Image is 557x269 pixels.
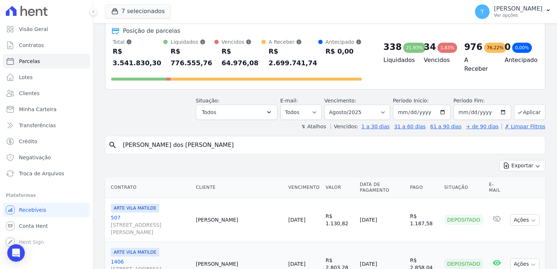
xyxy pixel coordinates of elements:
[3,22,90,36] a: Visão Geral
[484,43,507,53] div: 76,22%
[424,41,436,53] div: 34
[111,214,190,236] a: 507[STREET_ADDRESS][PERSON_NAME]
[510,214,540,226] button: Ações
[113,46,163,69] div: R$ 3.541.830,30
[430,124,461,129] a: 61 a 90 dias
[111,248,159,257] span: ARTE VILA MATILDE
[301,124,326,129] label: ↯ Atalhos
[108,141,117,149] i: search
[469,1,557,22] button: T [PERSON_NAME] Ver opções
[19,26,48,33] span: Visão Geral
[7,244,25,262] div: Open Intercom Messenger
[193,198,285,242] td: [PERSON_NAME]
[19,170,64,177] span: Troca de Arquivos
[123,27,180,35] div: Posição de parcelas
[514,104,545,120] button: Aplicar
[403,43,426,53] div: 21,93%
[3,54,90,69] a: Parcelas
[453,97,511,105] label: Período Fim:
[323,198,357,242] td: R$ 1.130,82
[3,134,90,149] a: Crédito
[499,160,545,171] button: Exportar
[362,124,390,129] a: 1 a 30 dias
[407,177,441,198] th: Pago
[407,198,441,242] td: R$ 1.187,58
[3,219,90,233] a: Conta Hent
[196,98,219,104] label: Situação:
[441,177,486,198] th: Situação
[3,203,90,217] a: Recebíveis
[464,41,482,53] div: 976
[19,222,48,230] span: Conta Hent
[357,177,407,198] th: Data de Pagamento
[269,46,318,69] div: R$ 2.699.741,74
[3,38,90,52] a: Contratos
[323,177,357,198] th: Valor
[19,74,33,81] span: Lotes
[288,261,305,267] a: [DATE]
[357,198,407,242] td: [DATE]
[326,46,362,57] div: R$ 0,00
[19,58,40,65] span: Parcelas
[464,56,493,73] h4: A Receber
[196,105,277,120] button: Todos
[118,138,542,152] input: Buscar por nome do lote ou do cliente
[505,56,533,65] h4: Antecipado
[393,98,429,104] label: Período Inicío:
[444,215,483,225] div: Depositado
[505,41,511,53] div: 0
[466,124,499,129] a: + de 90 dias
[19,42,44,49] span: Contratos
[3,166,90,181] a: Troca de Arquivos
[3,70,90,85] a: Lotes
[113,38,163,46] div: Total
[288,217,305,223] a: [DATE]
[3,102,90,117] a: Minha Carteira
[19,154,51,161] span: Negativação
[331,124,358,129] label: Vencidos:
[6,191,87,200] div: Plataformas
[383,41,402,53] div: 338
[171,46,214,69] div: R$ 776.555,76
[444,259,483,269] div: Depositado
[171,38,214,46] div: Liquidados
[202,108,216,117] span: Todos
[481,9,484,14] span: T
[394,124,425,129] a: 31 a 60 dias
[19,90,39,97] span: Clientes
[486,177,508,198] th: E-mail
[424,56,453,65] h4: Vencidos
[222,46,261,69] div: R$ 64.976,08
[285,177,323,198] th: Vencimento
[222,38,261,46] div: Vencidos
[324,98,356,104] label: Vencimento:
[3,150,90,165] a: Negativação
[111,204,159,213] span: ARTE VILA MATILDE
[19,138,38,145] span: Crédito
[19,122,56,129] span: Transferências
[437,43,457,53] div: 1,83%
[111,221,190,236] span: [STREET_ADDRESS][PERSON_NAME]
[19,106,57,113] span: Minha Carteira
[280,98,298,104] label: E-mail:
[494,12,542,18] p: Ver opções
[383,56,412,65] h4: Liquidados
[19,206,46,214] span: Recebíveis
[3,118,90,133] a: Transferências
[105,4,171,18] button: 7 selecionados
[269,38,318,46] div: A Receber
[502,124,545,129] a: ✗ Limpar Filtros
[193,177,285,198] th: Cliente
[3,86,90,101] a: Clientes
[512,43,532,53] div: 0,00%
[105,177,193,198] th: Contrato
[326,38,362,46] div: Antecipado
[494,5,542,12] p: [PERSON_NAME]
